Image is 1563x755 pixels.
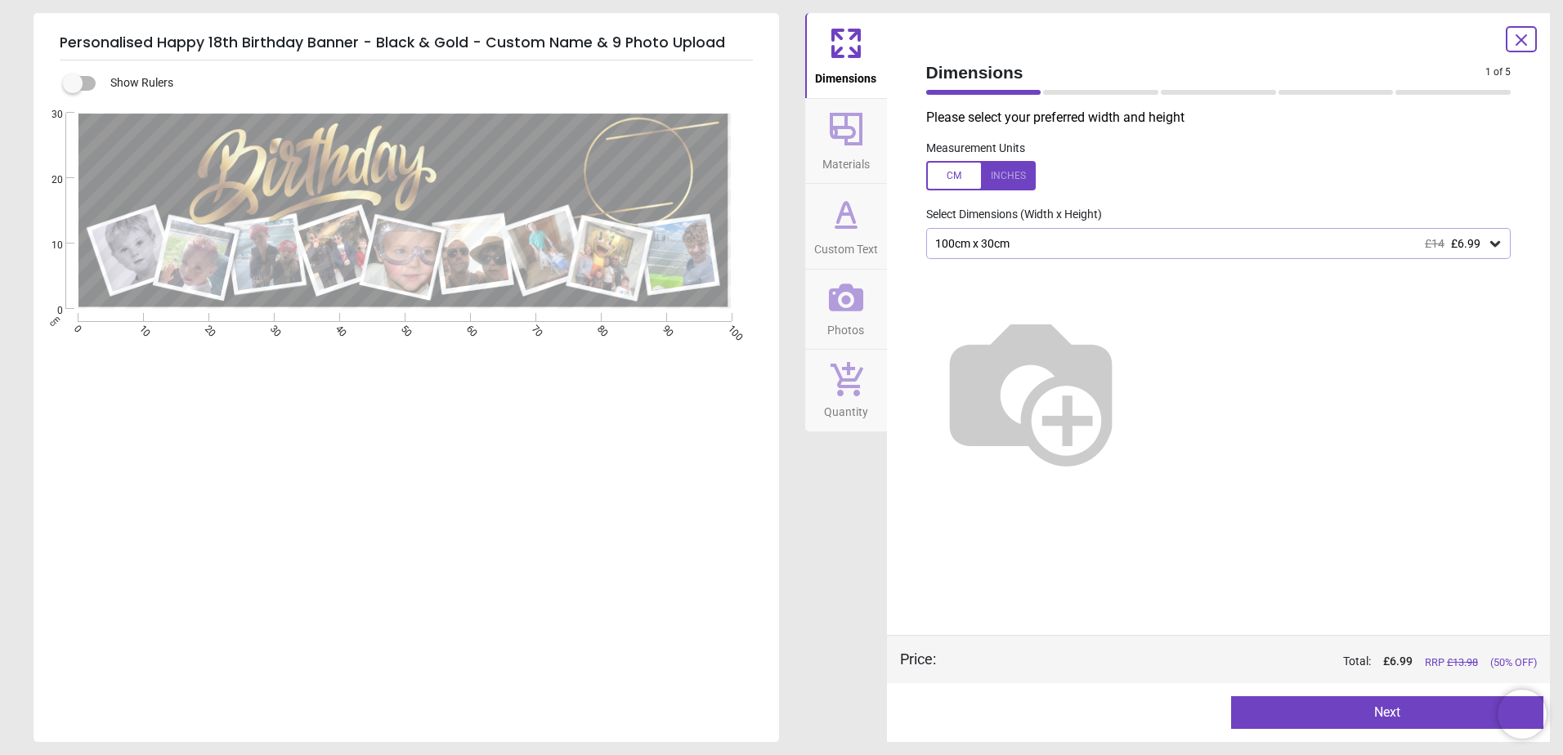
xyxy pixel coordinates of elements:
div: 100cm x 30cm [934,237,1488,251]
button: Custom Text [805,184,887,269]
button: Dimensions [805,13,887,98]
label: Measurement Units [926,141,1025,157]
span: Photos [827,315,864,339]
span: Custom Text [814,234,878,258]
button: Quantity [805,350,887,431]
span: 10 [32,239,63,252]
button: Next [1231,696,1543,729]
span: 30 [32,108,63,122]
span: 1 of 5 [1485,65,1511,79]
span: 0 [32,304,63,318]
label: Select Dimensions (Width x Height) [913,207,1102,223]
h5: Personalised Happy 18th Birthday Banner - Black & Gold - Custom Name & 9 Photo Upload [60,26,753,60]
img: Helper for size comparison [926,285,1135,494]
span: Dimensions [815,63,876,87]
span: Quantity [824,396,868,421]
span: RRP [1425,655,1478,670]
button: Photos [805,270,887,350]
div: Price : [900,649,936,669]
span: £6.99 [1451,237,1480,250]
button: Materials [805,99,887,184]
span: Dimensions [926,60,1486,84]
div: Show Rulers [73,74,779,93]
span: 6.99 [1390,654,1413,668]
span: 20 [32,173,63,187]
p: Please select your preferred width and height [926,109,1525,127]
span: (50% OFF) [1490,655,1537,670]
span: £14 [1425,237,1444,250]
span: £ [1383,654,1413,670]
span: Materials [822,149,870,173]
iframe: Brevo live chat [1498,690,1547,739]
span: £ 13.98 [1447,656,1478,668]
div: Total: [961,654,1538,670]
